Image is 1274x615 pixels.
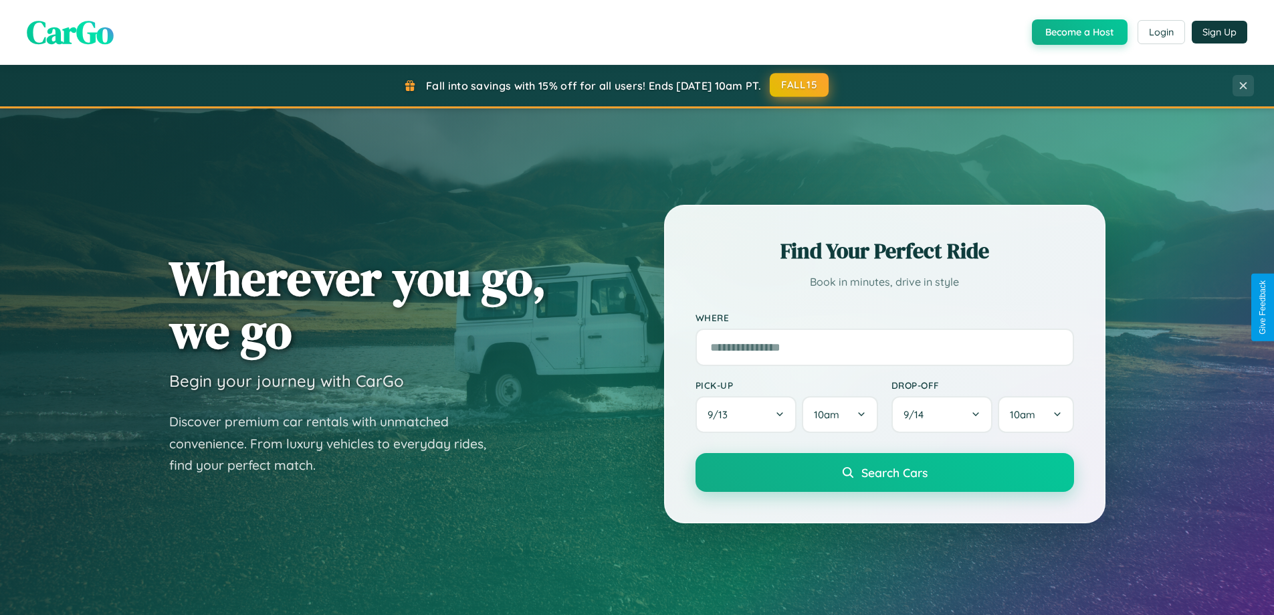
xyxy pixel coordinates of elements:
button: Sign Up [1192,21,1247,43]
span: CarGo [27,10,114,54]
h2: Find Your Perfect Ride [696,236,1074,266]
h1: Wherever you go, we go [169,252,546,357]
button: 9/13 [696,396,797,433]
span: 10am [1010,408,1035,421]
span: Fall into savings with 15% off for all users! Ends [DATE] 10am PT. [426,79,761,92]
label: Drop-off [891,379,1074,391]
button: 9/14 [891,396,993,433]
button: 10am [998,396,1073,433]
button: Search Cars [696,453,1074,492]
div: Give Feedback [1258,280,1267,335]
p: Book in minutes, drive in style [696,272,1074,292]
p: Discover premium car rentals with unmatched convenience. From luxury vehicles to everyday rides, ... [169,411,504,476]
label: Where [696,312,1074,323]
label: Pick-up [696,379,878,391]
span: 10am [814,408,839,421]
button: FALL15 [770,73,829,97]
span: Search Cars [861,465,928,480]
button: Login [1138,20,1185,44]
button: Become a Host [1032,19,1128,45]
span: 9 / 14 [904,408,930,421]
button: 10am [802,396,877,433]
span: 9 / 13 [708,408,734,421]
h3: Begin your journey with CarGo [169,371,404,391]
